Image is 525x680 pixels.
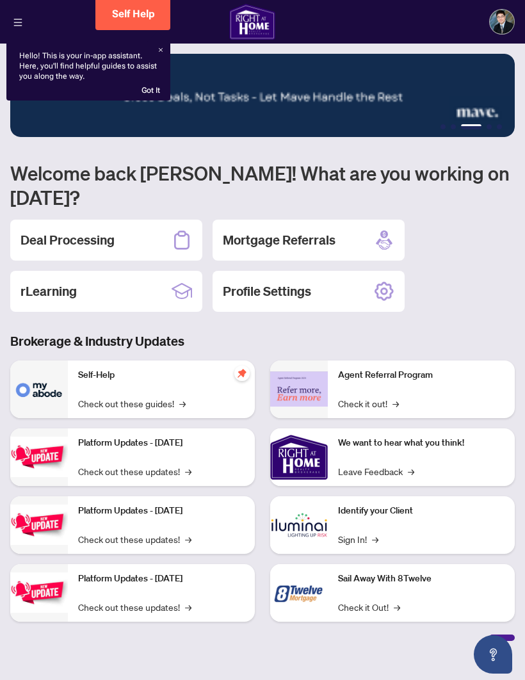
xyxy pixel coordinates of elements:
a: Check out these guides!→ [78,396,186,410]
a: Check out these updates!→ [78,532,191,546]
span: → [185,532,191,546]
h2: Mortgage Referrals [223,231,335,249]
img: logo [229,4,275,40]
span: → [394,600,400,614]
button: 3 [461,124,481,129]
p: Platform Updates - [DATE] [78,504,245,518]
p: Sail Away With 8Twelve [338,572,505,586]
span: → [185,600,191,614]
h2: Profile Settings [223,282,311,300]
img: Platform Updates - July 8, 2025 [10,505,68,545]
p: Platform Updates - [DATE] [78,572,245,586]
span: → [179,396,186,410]
img: Platform Updates - June 23, 2025 [10,572,68,613]
span: → [392,396,399,410]
button: 1 [440,124,446,129]
img: Slide 2 [10,54,515,137]
span: → [372,532,378,546]
p: We want to hear what you think! [338,436,505,450]
span: menu [13,18,22,27]
button: 4 [487,124,492,129]
img: Profile Icon [490,10,514,34]
a: Check it out!→ [338,396,399,410]
img: Sail Away With 8Twelve [270,564,328,622]
p: Self-Help [78,368,245,382]
a: Sign In!→ [338,532,378,546]
p: Agent Referral Program [338,368,505,382]
span: → [408,464,414,478]
button: 2 [451,124,456,129]
button: Open asap [474,635,512,674]
span: pushpin [234,366,250,381]
a: Check it Out!→ [338,600,400,614]
a: Leave Feedback→ [338,464,414,478]
h2: Deal Processing [20,231,115,249]
img: We want to hear what you think! [270,428,328,486]
h3: Brokerage & Industry Updates [10,332,515,350]
img: Platform Updates - July 21, 2025 [10,437,68,477]
span: Self Help [112,8,155,20]
p: Platform Updates - [DATE] [78,436,245,450]
img: Agent Referral Program [270,371,328,407]
a: Check out these updates!→ [78,600,191,614]
p: Identify your Client [338,504,505,518]
h1: Welcome back [PERSON_NAME]! What are you working on [DATE]? [10,161,515,209]
div: Hello! This is your in-app assistant. Here, you'll find helpful guides to assist you along the way. [19,51,157,95]
button: 5 [497,124,502,129]
a: Check out these updates!→ [78,464,191,478]
div: Got It [141,85,160,95]
h2: rLearning [20,282,77,300]
img: Self-Help [10,360,68,418]
img: Identify your Client [270,496,328,554]
span: → [185,464,191,478]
